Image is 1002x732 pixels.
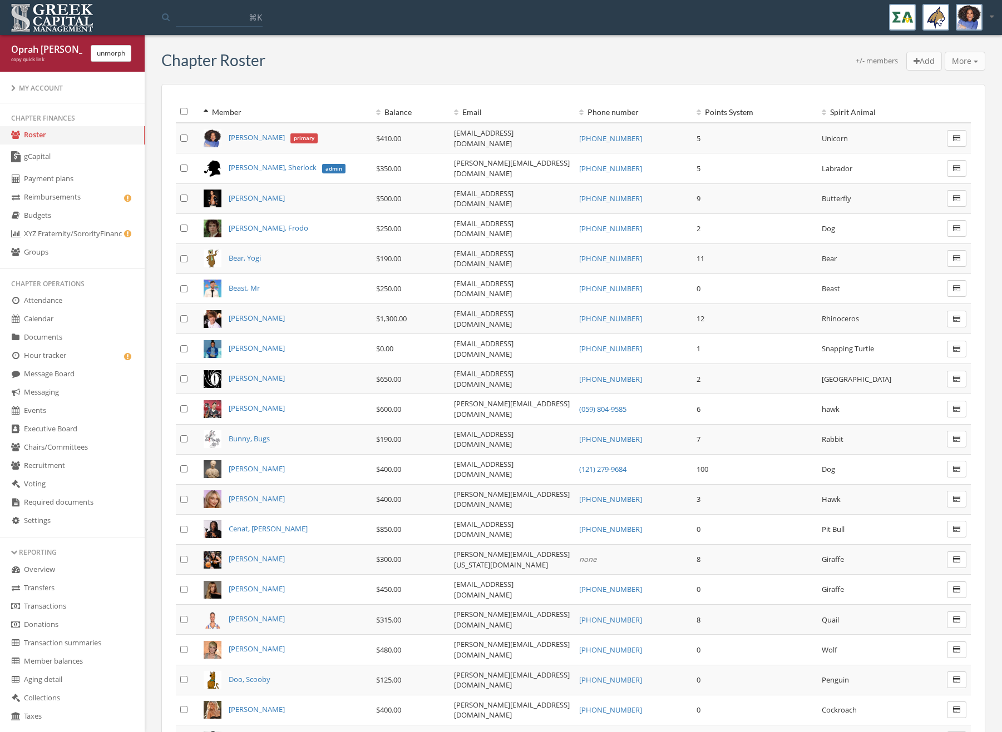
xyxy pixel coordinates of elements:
td: 0 [692,514,817,544]
span: $400.00 [376,464,401,474]
a: [PERSON_NAME] [229,704,285,714]
a: [PHONE_NUMBER] [579,705,642,715]
a: Bear, Yogi [229,253,261,263]
td: 6 [692,394,817,424]
a: [EMAIL_ADDRESS][DOMAIN_NAME] [454,248,514,269]
td: 9 [692,183,817,213]
a: [EMAIL_ADDRESS][DOMAIN_NAME] [454,369,514,389]
span: $0.00 [376,343,393,353]
a: [PERSON_NAME] [229,584,285,594]
span: $315.00 [376,615,401,625]
th: Email [450,101,575,123]
a: [PERSON_NAME] [229,193,285,203]
a: (121) 279-9684 [579,464,626,474]
a: [PERSON_NAME][EMAIL_ADDRESS][DOMAIN_NAME] [454,158,570,178]
span: $190.00 [376,253,401,263]
div: copy quick link [11,56,82,63]
a: [PHONE_NUMBER] [579,584,642,594]
a: [PERSON_NAME] [229,614,285,624]
span: Bunny, Bugs [229,434,270,444]
td: [GEOGRAPHIC_DATA] [817,364,942,394]
td: 3 [692,484,817,514]
td: Labrador [817,153,942,183]
th: Spirit Animal [817,101,942,123]
a: Beast, Mr [229,283,260,293]
a: [EMAIL_ADDRESS][DOMAIN_NAME] [454,579,514,600]
td: Unicorn [817,123,942,153]
a: [EMAIL_ADDRESS][DOMAIN_NAME] [454,278,514,299]
span: [PERSON_NAME] [229,373,285,383]
td: 2 [692,213,817,243]
a: Cenat, [PERSON_NAME] [229,524,308,534]
button: unmorph [91,45,131,62]
h3: Chapter Roster [161,52,265,69]
td: Quail [817,605,942,635]
td: 0 [692,635,817,665]
a: [PERSON_NAME] [229,554,285,564]
span: [PERSON_NAME] [229,132,285,142]
span: $450.00 [376,584,401,594]
a: [PHONE_NUMBER] [579,645,642,655]
td: Wolf [817,635,942,665]
a: [PERSON_NAME], Frodo [229,223,308,233]
span: $300.00 [376,554,401,564]
a: [PHONE_NUMBER] [579,524,642,534]
a: [PERSON_NAME] [229,403,285,413]
td: 2 [692,364,817,394]
td: 7 [692,424,817,454]
a: [PERSON_NAME], Sherlockadmin [229,162,345,172]
a: [PHONE_NUMBER] [579,343,642,353]
span: admin [322,164,345,174]
div: My Account [11,83,134,93]
span: [PERSON_NAME] [229,343,285,353]
div: +/- members [856,56,898,71]
a: [EMAIL_ADDRESS][DOMAIN_NAME] [454,128,514,148]
a: [PERSON_NAME][EMAIL_ADDRESS][DOMAIN_NAME] [454,639,570,660]
span: $850.00 [376,524,401,534]
span: ⌘K [249,12,262,23]
a: [PHONE_NUMBER] [579,223,642,233]
td: 1 [692,334,817,364]
span: $250.00 [376,223,401,233]
div: Oprah [PERSON_NAME] [11,43,82,56]
span: $125.00 [376,675,401,685]
a: (059) 804-9585 [579,404,626,414]
a: [PERSON_NAME] [229,644,285,654]
a: [EMAIL_ADDRESS][DOMAIN_NAME] [454,188,514,209]
a: [PERSON_NAME][EMAIL_ADDRESS][US_STATE][DOMAIN_NAME] [454,549,570,570]
span: $480.00 [376,645,401,655]
a: [EMAIL_ADDRESS][DOMAIN_NAME] [454,459,514,480]
td: 0 [692,273,817,303]
td: Snapping Turtle [817,334,942,364]
th: Balance [372,101,450,123]
a: [PHONE_NUMBER] [579,193,642,203]
a: [PHONE_NUMBER] [579,253,642,263]
a: [PHONE_NUMBER] [579,494,642,504]
a: [PHONE_NUMBER] [579,313,642,323]
span: $500.00 [376,193,401,203]
td: 5 [692,153,817,183]
td: Giraffe [817,545,942,575]
th: Phone number [575,101,692,123]
a: [PHONE_NUMBER] [579,163,642,173]
span: $1,300.00 [376,313,407,323]
a: [PERSON_NAME] [229,313,285,323]
a: Doo, Scooby [229,674,270,684]
td: 5 [692,123,817,153]
th: Member [199,101,371,123]
td: 0 [692,695,817,725]
td: 100 [692,454,817,484]
a: [PERSON_NAME][EMAIL_ADDRESS][DOMAIN_NAME] [454,489,570,510]
a: [PHONE_NUMBER] [579,283,642,293]
td: Cockroach [817,695,942,725]
span: [PERSON_NAME] [229,464,285,474]
a: [EMAIL_ADDRESS][DOMAIN_NAME] [454,429,514,450]
td: 0 [692,575,817,605]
